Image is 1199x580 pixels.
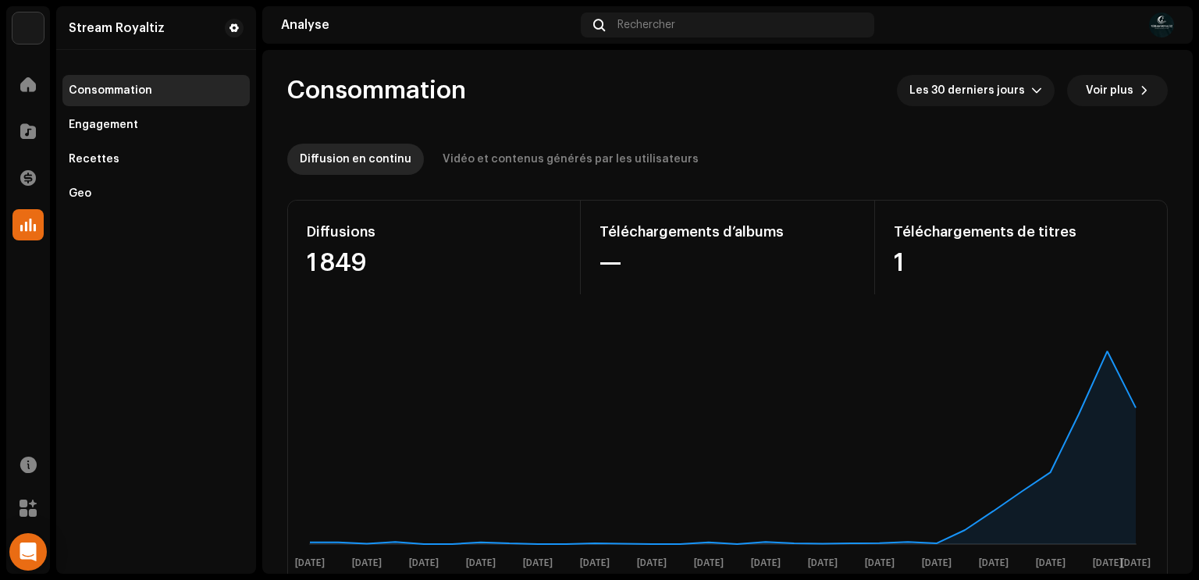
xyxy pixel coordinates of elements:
text: [DATE] [1093,558,1123,568]
text: [DATE] [1036,558,1066,568]
text: [DATE] [922,558,952,568]
text: [DATE] [751,558,781,568]
re-m-nav-item: Geo [62,178,250,209]
span: Les 30 derniers jours [909,75,1031,106]
span: Consommation [287,75,466,106]
div: Stream Royaltiz [69,22,165,34]
img: 41c45409-eb1e-4776-8450-920fbf62e88f [1149,12,1174,37]
text: [DATE] [352,558,382,568]
text: [DATE] [865,558,895,568]
re-m-nav-item: Engagement [62,109,250,141]
div: — [599,251,855,276]
button: Voir plus [1067,75,1168,106]
text: [DATE] [409,558,439,568]
div: Recettes [69,153,119,165]
div: Consommation [69,84,152,97]
div: dropdown trigger [1031,75,1042,106]
text: [DATE] [637,558,667,568]
text: [DATE] [694,558,724,568]
text: [DATE] [466,558,496,568]
div: Diffusions [307,219,561,244]
re-m-nav-item: Consommation [62,75,250,106]
div: Engagement [69,119,138,131]
div: Diffusion en continu [300,144,411,175]
div: Téléchargements d’albums [599,219,855,244]
text: [DATE] [979,558,1009,568]
div: Open Intercom Messenger [9,533,47,571]
div: 1 [894,251,1148,276]
img: 08840394-dc3e-4720-a77a-6adfc2e10f9d [12,12,44,44]
text: [DATE] [295,558,325,568]
span: Rechercher [617,19,675,31]
div: 1 849 [307,251,561,276]
text: [DATE] [1121,558,1151,568]
re-m-nav-item: Recettes [62,144,250,175]
text: [DATE] [808,558,838,568]
div: Vidéo et contenus générés par les utilisateurs [443,144,699,175]
text: [DATE] [523,558,553,568]
div: Geo [69,187,91,200]
div: Téléchargements de titres [894,219,1148,244]
span: Voir plus [1086,75,1133,106]
text: [DATE] [580,558,610,568]
div: Analyse [281,19,575,31]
